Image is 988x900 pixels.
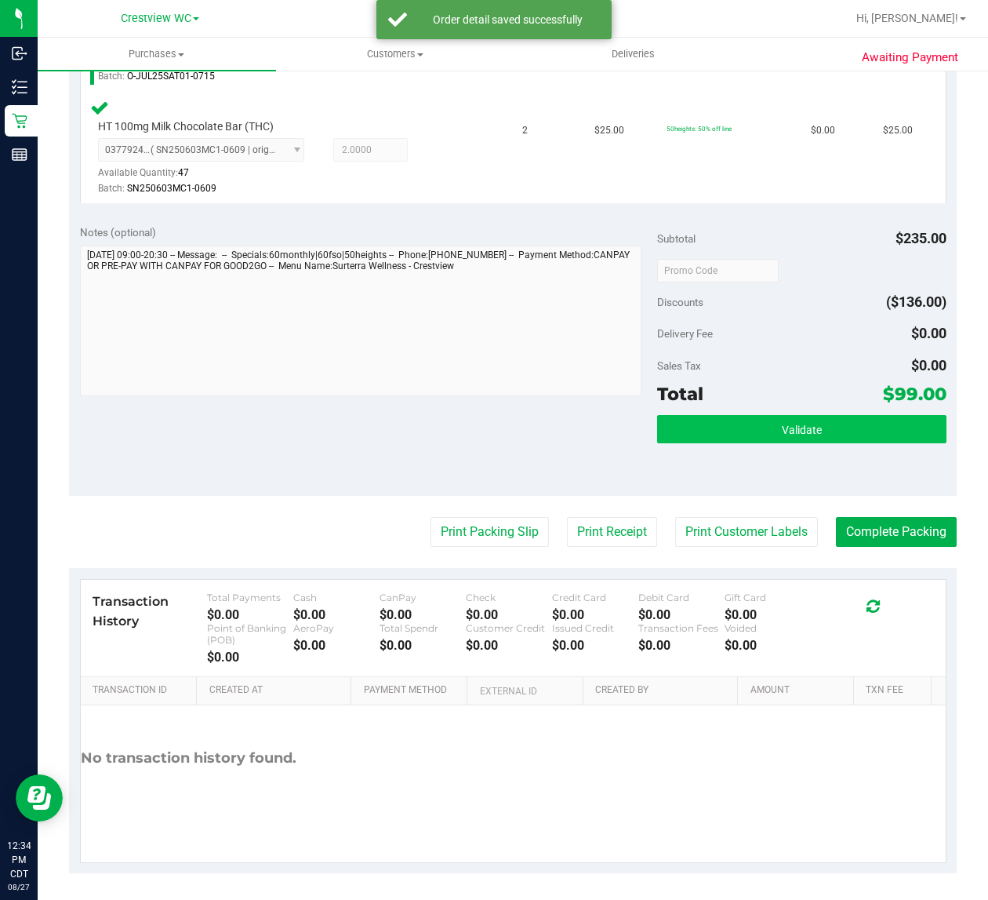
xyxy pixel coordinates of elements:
a: Txn Fee [866,684,924,697]
span: O-JUL25SAT01-0715 [127,71,215,82]
a: Payment Method [364,684,461,697]
iframe: Resource center [16,774,63,822]
a: Purchases [38,38,276,71]
span: HT 100mg Milk Chocolate Bar (THC) [98,119,274,134]
button: Print Receipt [567,517,657,547]
div: $0.00 [552,638,638,653]
button: Print Customer Labels [675,517,818,547]
span: $0.00 [911,325,946,341]
span: 50heights: 50% off line [667,125,732,133]
span: $25.00 [883,123,913,138]
p: 12:34 PM CDT [7,839,31,881]
div: Total Spendr [380,622,466,634]
div: $0.00 [207,650,293,665]
span: Subtotal [657,232,696,245]
span: $0.00 [811,123,835,138]
div: Debit Card [638,592,725,603]
span: $0.00 [911,357,946,373]
div: $0.00 [207,607,293,622]
button: Complete Packing [836,517,957,547]
div: $0.00 [725,638,811,653]
button: Validate [657,415,946,443]
span: Validate [782,424,822,436]
div: Gift Card [725,592,811,603]
span: Total [657,383,703,405]
div: No transaction history found. [81,705,296,811]
div: Order detail saved successfully [416,12,600,27]
span: Batch: [98,71,125,82]
span: Awaiting Payment [862,49,958,67]
span: Hi, [PERSON_NAME]! [856,12,958,24]
a: Created By [595,684,731,697]
div: $0.00 [293,638,380,653]
span: $99.00 [883,383,946,405]
div: $0.00 [552,607,638,622]
div: Credit Card [552,592,638,603]
p: 08/27 [7,881,31,893]
div: Voided [725,622,811,634]
inline-svg: Reports [12,147,27,162]
span: 2 [522,123,528,138]
a: Deliveries [514,38,753,71]
div: Issued Credit [552,622,638,634]
a: Amount [750,684,848,697]
input: Promo Code [657,259,779,282]
div: $0.00 [638,638,725,653]
div: Transaction Fees [638,622,725,634]
div: AeroPay [293,622,380,634]
div: Total Payments [207,592,293,603]
div: $0.00 [293,607,380,622]
span: Batch: [98,183,125,194]
button: Print Packing Slip [430,517,549,547]
span: 47 [178,167,189,178]
span: Notes (optional) [80,226,156,239]
div: $0.00 [380,638,466,653]
div: $0.00 [725,607,811,622]
a: Transaction ID [93,684,191,697]
span: Delivery Fee [657,327,713,340]
div: Available Quantity: [98,162,315,192]
span: $25.00 [594,123,624,138]
div: Point of Banking (POB) [207,622,293,646]
div: Customer Credit [466,622,552,634]
div: $0.00 [380,607,466,622]
th: External ID [467,677,583,705]
div: Cash [293,592,380,603]
div: Check [466,592,552,603]
div: $0.00 [638,607,725,622]
span: SN250603MC1-0609 [127,183,216,194]
a: Customers [276,38,514,71]
inline-svg: Inventory [12,79,27,95]
span: ($136.00) [886,293,946,310]
span: Crestview WC [121,12,191,25]
a: Created At [209,684,345,697]
inline-svg: Inbound [12,46,27,61]
div: $0.00 [466,607,552,622]
span: $235.00 [895,230,946,246]
span: Purchases [38,47,276,61]
div: $0.00 [466,638,552,653]
span: Sales Tax [657,359,701,372]
span: Discounts [657,288,703,316]
inline-svg: Retail [12,113,27,129]
span: Deliveries [590,47,676,61]
div: CanPay [380,592,466,603]
span: Customers [277,47,514,61]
